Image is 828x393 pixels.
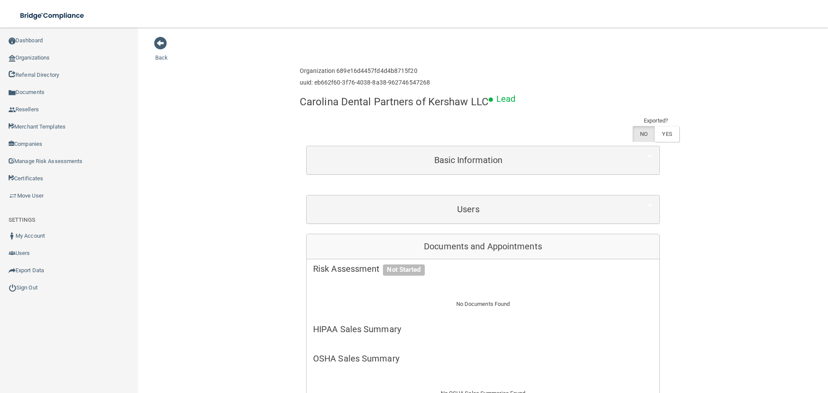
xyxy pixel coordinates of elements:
[9,38,16,44] img: ic_dashboard_dark.d01f4a41.png
[313,155,624,165] h5: Basic Information
[679,332,818,366] iframe: Drift Widget Chat Controller
[13,7,92,25] img: bridge_compliance_login_screen.278c3ca4.svg
[313,200,653,219] a: Users
[9,89,16,96] img: icon-documents.8dae5593.png
[633,116,679,126] td: Exported?
[633,126,655,142] label: NO
[9,55,16,62] img: organization-icon.f8decf85.png
[9,107,16,113] img: ic_reseller.de258add.png
[313,324,653,334] h5: HIPAA Sales Summary
[496,91,515,107] p: Lead
[313,264,653,274] h5: Risk Assessment
[155,44,168,61] a: Back
[9,267,16,274] img: icon-export.b9366987.png
[313,354,653,363] h5: OSHA Sales Summary
[9,215,35,225] label: SETTINGS
[9,284,16,292] img: ic_power_dark.7ecde6b1.png
[9,233,16,239] img: ic_user_dark.df1a06c3.png
[300,68,430,74] h6: Organization 689e16d4457fd4d4b8715f20
[383,264,424,276] span: Not Started
[9,192,17,200] img: briefcase.64adab9b.png
[9,250,16,257] img: icon-users.e205127d.png
[313,151,653,170] a: Basic Information
[655,126,679,142] label: YES
[300,96,489,107] h4: Carolina Dental Partners of Kershaw LLC
[307,234,659,259] div: Documents and Appointments
[307,289,659,320] div: No Documents Found
[300,79,430,86] h6: uuid: eb662f60-3f76-4038-8a38-962746547268
[313,204,624,214] h5: Users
